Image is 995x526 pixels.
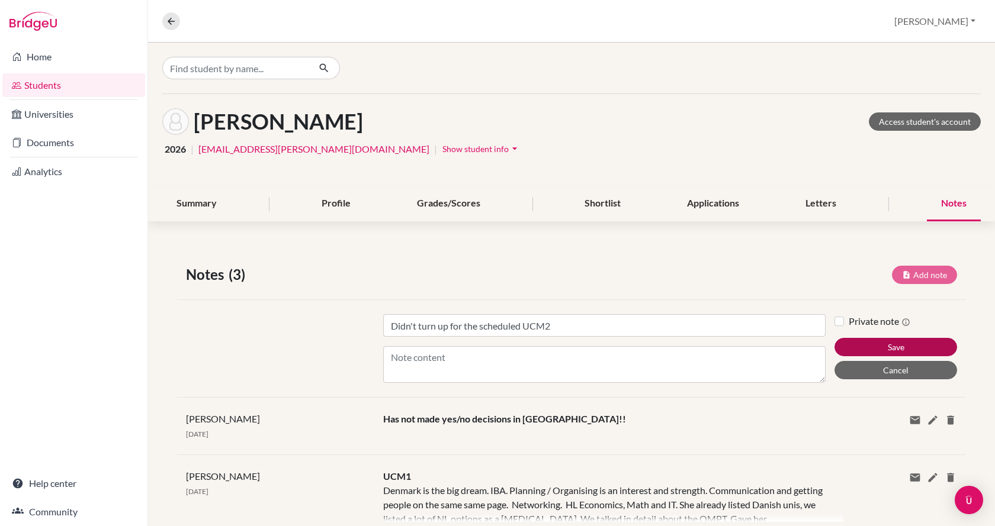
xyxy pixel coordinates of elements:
span: UCM1 [383,470,411,482]
div: Applications [673,186,753,221]
a: Students [2,73,145,97]
span: Notes [186,264,229,285]
div: Open Intercom Messenger [955,486,983,514]
input: Find student by name... [162,57,309,79]
span: (3) [229,264,250,285]
div: Profile [307,186,365,221]
button: [PERSON_NAME] [889,10,981,33]
span: [PERSON_NAME] [186,413,260,424]
span: [DATE] [186,487,208,496]
div: Letters [791,186,850,221]
i: arrow_drop_down [509,143,521,154]
span: | [434,142,437,156]
img: Janka Reiser's avatar [162,108,189,135]
h1: [PERSON_NAME] [194,109,363,134]
button: Cancel [834,361,957,379]
span: Has not made yes/no decisions in [GEOGRAPHIC_DATA]!! [383,413,626,424]
a: Documents [2,131,145,154]
a: Help center [2,472,145,495]
span: | [191,142,194,156]
a: Home [2,45,145,69]
button: Show student infoarrow_drop_down [442,140,521,158]
span: [PERSON_NAME] [186,470,260,482]
div: Summary [162,186,231,221]
a: Community [2,500,145,524]
a: Universities [2,102,145,126]
a: Analytics [2,160,145,183]
span: [DATE] [186,430,208,438]
button: Add note [892,266,957,284]
img: Bridge-U [9,12,57,31]
input: Note title (required) [383,314,826,337]
a: [EMAIL_ADDRESS][PERSON_NAME][DOMAIN_NAME] [198,142,429,156]
button: Save [834,338,957,356]
div: Grades/Scores [403,186,495,221]
div: Shortlist [570,186,635,221]
a: Access student's account [869,112,981,131]
div: Notes [927,186,981,221]
span: 2026 [165,142,186,156]
span: Show student info [442,144,509,154]
div: Denmark is the big dream. IBA. Planning / Organising is an interest and strength. Communication a... [383,483,826,522]
label: Private note [849,314,910,328]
